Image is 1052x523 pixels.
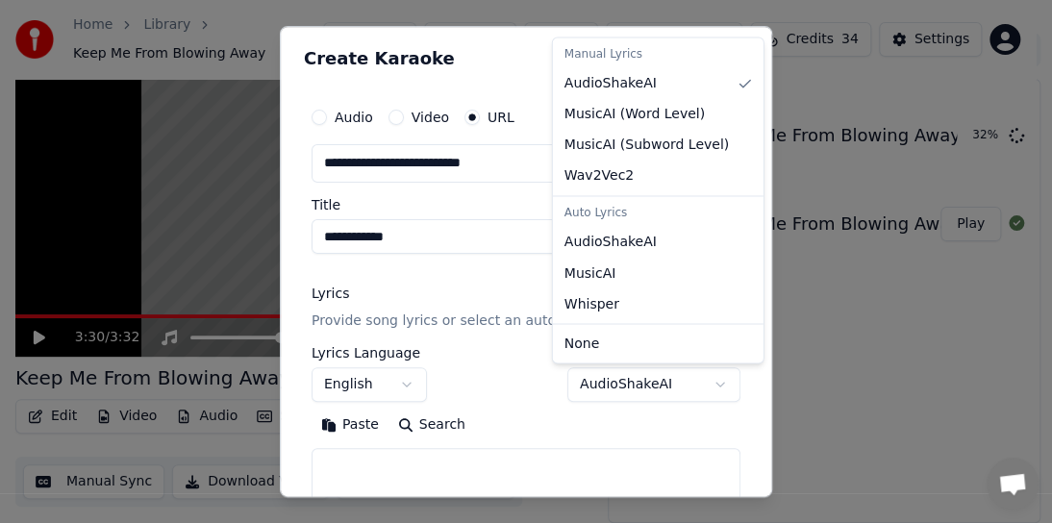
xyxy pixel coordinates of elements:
[564,263,616,283] span: MusicAI
[564,166,634,186] span: Wav2Vec2
[564,294,619,313] span: Whisper
[564,136,729,155] span: MusicAI ( Subword Level )
[564,334,600,353] span: None
[557,200,760,227] div: Auto Lyrics
[557,41,760,68] div: Manual Lyrics
[564,105,705,124] span: MusicAI ( Word Level )
[564,233,657,252] span: AudioShakeAI
[564,74,657,93] span: AudioShakeAI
